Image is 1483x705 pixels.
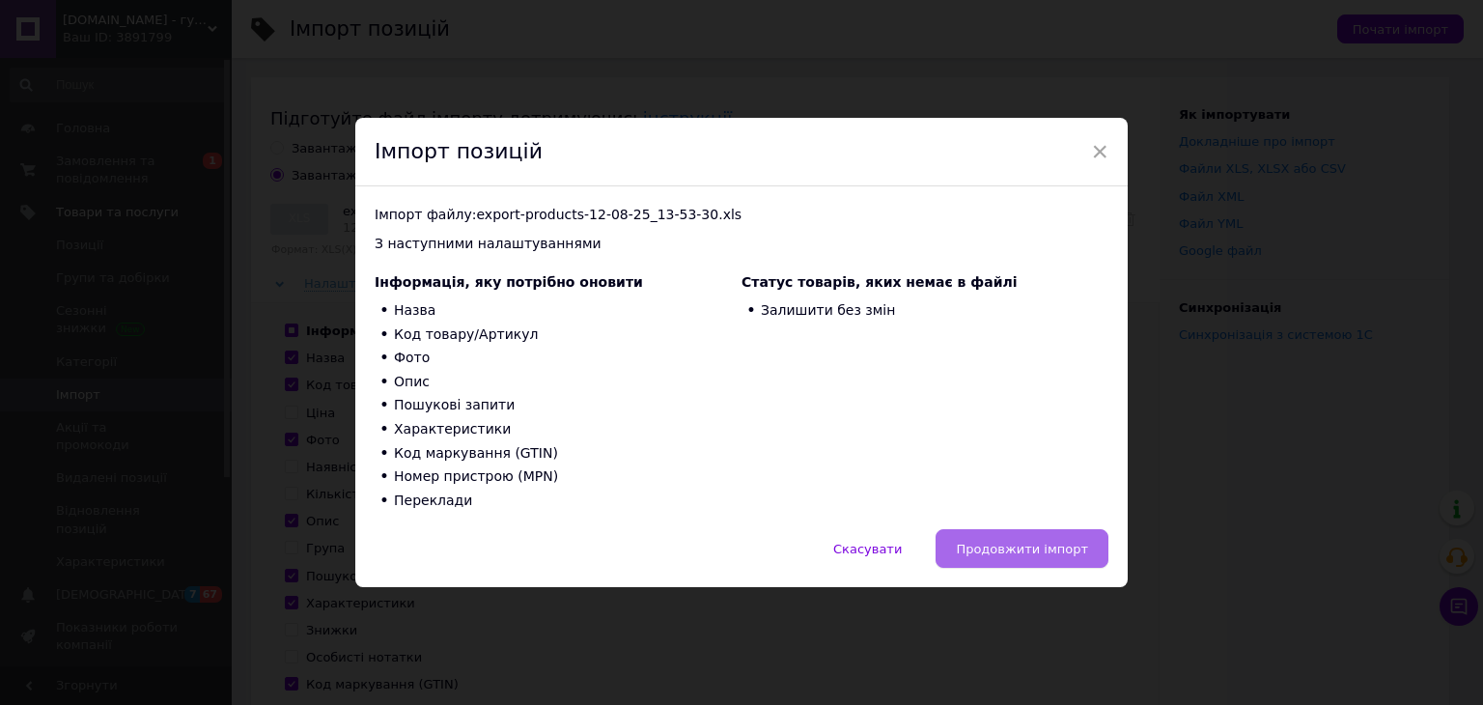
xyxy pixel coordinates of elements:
[375,235,1108,254] div: З наступними налаштуваннями
[741,274,1018,290] span: Статус товарів, яких немає в файлі
[375,441,741,465] li: Код маркування (GTIN)
[375,323,741,347] li: Код товару/Артикул
[375,489,741,513] li: Переклади
[375,299,741,324] li: Назва
[813,529,922,568] button: Скасувати
[375,418,741,442] li: Характеристики
[936,529,1108,568] button: Продовжити імпорт
[375,394,741,418] li: Пошукові запити
[741,299,1108,324] li: Залишити без змін
[355,118,1128,187] div: Імпорт позицій
[833,542,902,556] span: Скасувати
[375,274,643,290] span: Інформація, яку потрібно оновити
[375,465,741,490] li: Номер пристрою (MPN)
[956,542,1088,556] span: Продовжити імпорт
[1091,135,1108,168] span: ×
[375,206,1108,225] div: Імпорт файлу: export-products-12-08-25_13-53-30.xls
[375,370,741,394] li: Опис
[375,347,741,371] li: Фото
